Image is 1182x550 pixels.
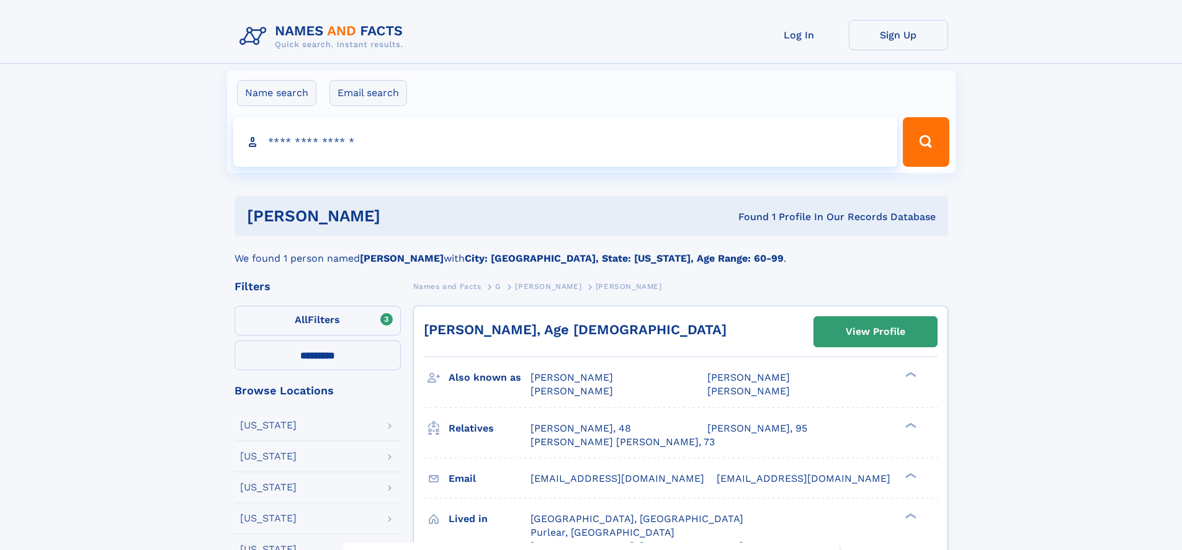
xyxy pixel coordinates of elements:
[902,421,917,429] div: ❯
[849,20,948,50] a: Sign Up
[531,513,743,525] span: [GEOGRAPHIC_DATA], [GEOGRAPHIC_DATA]
[846,317,905,346] div: View Profile
[902,371,917,379] div: ❯
[235,306,401,335] label: Filters
[233,117,898,167] input: search input
[235,281,401,292] div: Filters
[237,80,316,106] label: Name search
[449,367,531,388] h3: Also known as
[413,278,481,294] a: Names and Facts
[247,208,560,224] h1: [PERSON_NAME]
[531,472,704,484] span: [EMAIL_ADDRESS][DOMAIN_NAME]
[449,468,531,489] h3: Email
[717,472,890,484] span: [EMAIL_ADDRESS][DOMAIN_NAME]
[240,513,297,523] div: [US_STATE]
[531,422,631,435] a: [PERSON_NAME], 48
[235,236,948,266] div: We found 1 person named with .
[814,317,937,347] a: View Profile
[465,252,784,264] b: City: [GEOGRAPHIC_DATA], State: [US_STATE], Age Range: 60-99
[902,512,917,520] div: ❯
[515,278,581,294] a: [PERSON_NAME]
[750,20,849,50] a: Log In
[329,80,407,106] label: Email search
[235,20,413,53] img: Logo Names and Facts
[596,282,662,291] span: [PERSON_NAME]
[531,371,613,383] span: [PERSON_NAME]
[531,385,613,397] span: [PERSON_NAME]
[495,282,501,291] span: G
[903,117,949,167] button: Search Button
[360,252,444,264] b: [PERSON_NAME]
[240,451,297,461] div: [US_STATE]
[559,210,936,224] div: Found 1 Profile In Our Records Database
[707,371,790,383] span: [PERSON_NAME]
[240,482,297,492] div: [US_STATE]
[235,385,401,396] div: Browse Locations
[707,385,790,397] span: [PERSON_NAME]
[902,471,917,479] div: ❯
[449,508,531,530] h3: Lived in
[515,282,581,291] span: [PERSON_NAME]
[295,314,308,326] span: All
[424,322,727,337] a: [PERSON_NAME], Age [DEMOGRAPHIC_DATA]
[240,420,297,430] div: [US_STATE]
[707,422,807,435] a: [PERSON_NAME], 95
[449,418,531,439] h3: Relatives
[495,278,501,294] a: G
[531,526,674,538] span: Purlear, [GEOGRAPHIC_DATA]
[531,435,715,449] a: [PERSON_NAME] [PERSON_NAME], 73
